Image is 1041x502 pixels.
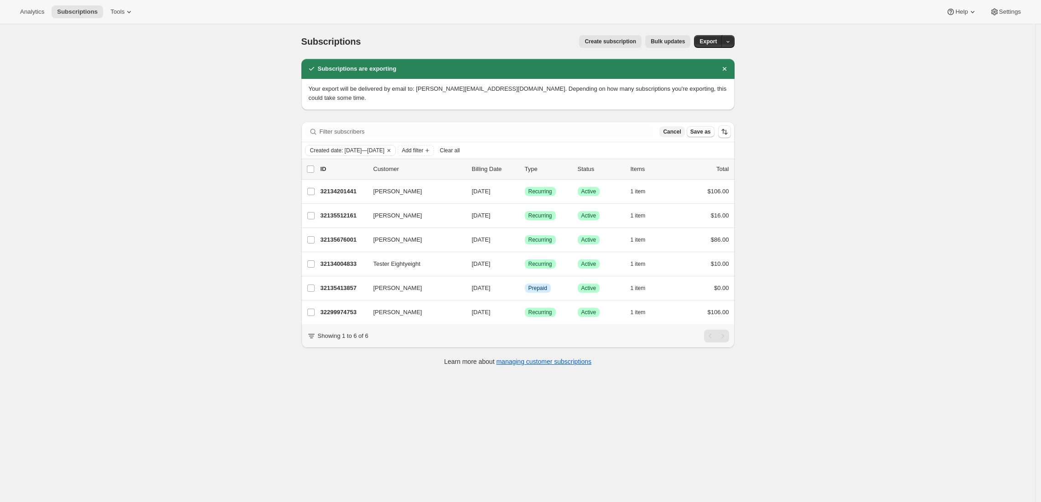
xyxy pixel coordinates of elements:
span: Cancel [663,128,681,135]
span: Clear all [440,147,460,154]
span: Active [581,309,596,316]
span: $10.00 [711,260,729,267]
span: [PERSON_NAME] [373,284,422,293]
p: 32135676001 [321,235,366,244]
span: Active [581,236,596,243]
span: Recurring [528,212,552,219]
span: Active [581,285,596,292]
span: 1 item [631,285,646,292]
span: Subscriptions [301,36,361,47]
button: 1 item [631,306,656,319]
button: Cancel [659,126,684,137]
nav: Pagination [704,330,729,342]
span: Recurring [528,188,552,195]
p: 32135413857 [321,284,366,293]
button: [PERSON_NAME] [368,281,459,295]
span: $16.00 [711,212,729,219]
span: Recurring [528,260,552,268]
span: $106.00 [708,309,729,316]
div: Type [525,165,570,174]
span: Prepaid [528,285,547,292]
span: Created date: [DATE]—[DATE] [310,147,385,154]
button: Analytics [15,5,50,18]
p: Status [578,165,623,174]
p: Showing 1 to 6 of 6 [318,331,368,341]
span: Save as [690,128,711,135]
div: Items [631,165,676,174]
button: Create subscription [579,35,642,48]
span: Recurring [528,236,552,243]
div: IDCustomerBilling DateTypeStatusItemsTotal [321,165,729,174]
span: Settings [999,8,1021,16]
p: Learn more about [444,357,591,366]
button: Save as [687,126,715,137]
span: Recurring [528,309,552,316]
span: [DATE] [472,188,491,195]
button: Help [941,5,982,18]
span: Your export will be delivered by email to: [PERSON_NAME][EMAIL_ADDRESS][DOMAIN_NAME]. Depending o... [309,85,727,101]
button: Tools [105,5,139,18]
div: 32134004833Tester Eightyeight[DATE]SuccessRecurringSuccessActive1 item$10.00 [321,258,729,270]
span: [DATE] [472,212,491,219]
p: 32134004833 [321,259,366,269]
span: $86.00 [711,236,729,243]
span: [DATE] [472,260,491,267]
span: [DATE] [472,309,491,316]
p: 32299974753 [321,308,366,317]
span: Subscriptions [57,8,98,16]
button: [PERSON_NAME] [368,233,459,247]
span: Active [581,260,596,268]
button: 1 item [631,209,656,222]
span: 1 item [631,309,646,316]
span: [DATE] [472,285,491,291]
span: [DATE] [472,236,491,243]
span: 1 item [631,260,646,268]
span: 1 item [631,236,646,243]
button: Tester Eightyeight [368,257,459,271]
div: 32135676001[PERSON_NAME][DATE]SuccessRecurringSuccessActive1 item$86.00 [321,233,729,246]
span: Add filter [402,147,423,154]
button: 1 item [631,258,656,270]
span: Bulk updates [651,38,685,45]
p: Total [716,165,729,174]
span: [PERSON_NAME] [373,235,422,244]
button: [PERSON_NAME] [368,208,459,223]
div: 32134201441[PERSON_NAME][DATE]SuccessRecurringSuccessActive1 item$106.00 [321,185,729,198]
button: Export [694,35,722,48]
input: Filter subscribers [320,125,654,138]
button: [PERSON_NAME] [368,184,459,199]
button: Clear [384,145,394,155]
span: Help [955,8,968,16]
span: [PERSON_NAME] [373,211,422,220]
p: Billing Date [472,165,518,174]
span: Analytics [20,8,44,16]
button: Settings [984,5,1026,18]
button: [PERSON_NAME] [368,305,459,320]
button: 1 item [631,233,656,246]
span: [PERSON_NAME] [373,308,422,317]
span: Create subscription [585,38,636,45]
span: $106.00 [708,188,729,195]
button: Bulk updates [645,35,690,48]
button: Sort the results [718,125,731,138]
button: Clear all [436,145,463,156]
button: Subscriptions [52,5,103,18]
p: Customer [373,165,465,174]
h2: Subscriptions are exporting [318,64,397,73]
button: 1 item [631,185,656,198]
span: 1 item [631,188,646,195]
span: $0.00 [714,285,729,291]
span: Active [581,212,596,219]
button: Add filter [398,145,434,156]
button: Dismiss notification [718,62,731,75]
button: Created date: Aug 10, 2025—Sep 9, 2025 [306,145,385,155]
span: 1 item [631,212,646,219]
p: 32135512161 [321,211,366,220]
span: Tester Eightyeight [373,259,420,269]
div: 32135512161[PERSON_NAME][DATE]SuccessRecurringSuccessActive1 item$16.00 [321,209,729,222]
span: Tools [110,8,124,16]
p: 32134201441 [321,187,366,196]
span: Export [699,38,717,45]
button: 1 item [631,282,656,295]
a: managing customer subscriptions [496,358,591,365]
